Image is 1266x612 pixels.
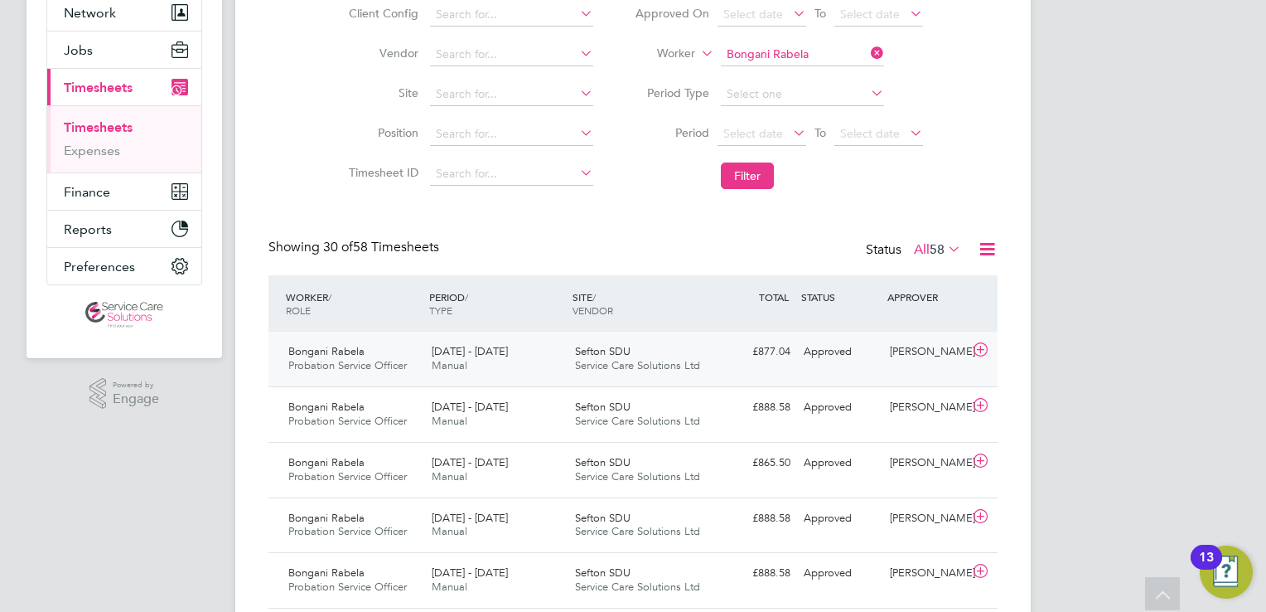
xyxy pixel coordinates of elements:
label: Worker [621,46,695,62]
a: Go to home page [46,302,202,328]
span: TOTAL [759,290,789,304]
span: [DATE] - [DATE] [432,400,508,414]
span: Select date [840,7,900,22]
span: Sefton SDU [575,344,631,358]
input: Search for... [430,163,593,186]
span: Probation Service Officer [288,469,407,483]
span: Sefton SDU [575,511,631,525]
span: Reports [64,221,112,237]
div: Status [866,239,964,262]
span: Bongani Rabela [288,344,365,358]
span: Timesheets [64,80,133,95]
span: Select date [723,126,783,141]
div: APPROVER [883,282,969,312]
label: Position [344,125,418,140]
label: Vendor [344,46,418,61]
span: 30 of [323,239,353,255]
a: Expenses [64,143,120,158]
span: [DATE] - [DATE] [432,455,508,469]
span: Powered by [113,378,159,392]
span: / [328,290,331,304]
div: Approved [797,505,883,532]
span: Probation Service Officer [288,358,407,372]
button: Filter [721,163,774,189]
span: Service Care Solutions Ltd [575,414,700,428]
label: Period Type [635,85,709,100]
span: Service Care Solutions Ltd [575,469,700,483]
span: Bongani Rabela [288,511,365,525]
span: Select date [840,126,900,141]
label: Site [344,85,418,100]
span: VENDOR [573,304,613,317]
span: Manual [432,580,467,594]
input: Select one [721,83,884,106]
span: Jobs [64,42,93,58]
span: Service Care Solutions Ltd [575,524,700,538]
a: Timesheets [64,119,133,135]
span: To [809,122,831,143]
span: Sefton SDU [575,566,631,580]
a: Powered byEngage [89,378,160,410]
span: / [592,290,596,304]
span: ROLE [286,304,311,317]
label: Period [635,125,709,140]
div: Approved [797,449,883,477]
label: Client Config [344,6,418,21]
span: Bongani Rabela [288,566,365,580]
span: Manual [432,358,467,372]
button: Reports [47,211,201,247]
span: Select date [723,7,783,22]
div: £888.58 [711,394,797,421]
span: 58 Timesheets [323,239,439,255]
div: PERIOD [425,282,568,325]
div: Showing [268,239,442,256]
span: Engage [113,392,159,406]
span: Probation Service Officer [288,524,407,538]
span: Preferences [64,259,135,274]
img: servicecare-logo-retina.png [85,302,163,328]
span: Manual [432,469,467,483]
div: Approved [797,560,883,587]
span: [DATE] - [DATE] [432,566,508,580]
div: WORKER [282,282,425,325]
button: Open Resource Center, 13 new notifications [1200,546,1253,599]
span: Bongani Rabela [288,455,365,469]
div: Approved [797,338,883,366]
input: Search for... [430,83,593,106]
div: [PERSON_NAME] [883,560,969,587]
label: All [914,241,961,258]
div: £888.58 [711,505,797,532]
button: Finance [47,173,201,210]
div: STATUS [797,282,883,312]
div: £888.58 [711,560,797,587]
input: Search for... [721,43,884,66]
span: Service Care Solutions Ltd [575,358,700,372]
span: Sefton SDU [575,455,631,469]
div: [PERSON_NAME] [883,449,969,477]
div: 13 [1199,557,1214,579]
span: Sefton SDU [575,400,631,414]
div: SITE [568,282,712,325]
span: Network [64,5,116,21]
button: Preferences [47,248,201,284]
label: Approved On [635,6,709,21]
div: £877.04 [711,338,797,366]
div: £865.50 [711,449,797,477]
button: Jobs [47,32,201,68]
span: Manual [432,524,467,538]
input: Search for... [430,123,593,146]
div: Timesheets [47,105,201,172]
div: [PERSON_NAME] [883,394,969,421]
span: [DATE] - [DATE] [432,511,508,525]
span: To [809,2,831,24]
div: [PERSON_NAME] [883,505,969,532]
span: [DATE] - [DATE] [432,344,508,358]
input: Search for... [430,43,593,66]
button: Timesheets [47,69,201,105]
div: Approved [797,394,883,421]
span: 58 [930,241,945,258]
span: Probation Service Officer [288,414,407,428]
span: Service Care Solutions Ltd [575,580,700,594]
label: Timesheet ID [344,165,418,180]
div: [PERSON_NAME] [883,338,969,366]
